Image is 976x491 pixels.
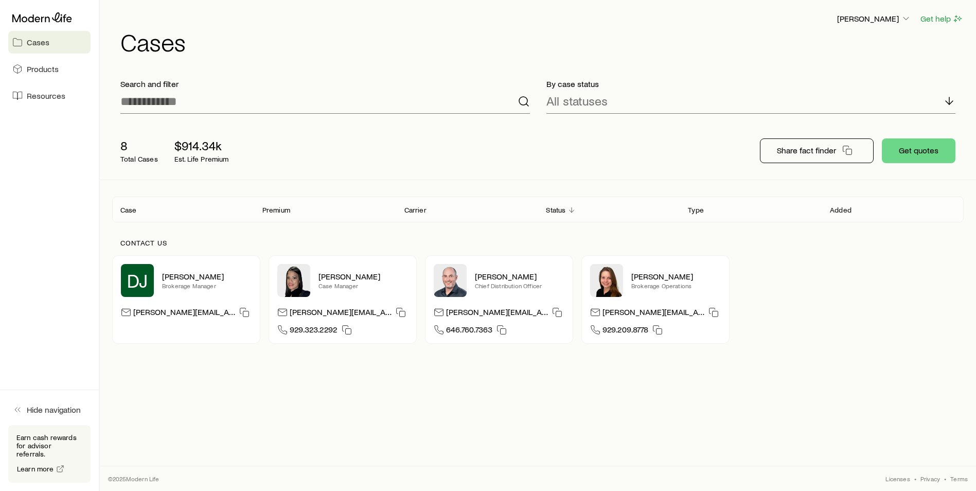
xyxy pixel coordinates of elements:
[112,197,964,222] div: Client cases
[8,398,91,421] button: Hide navigation
[162,282,252,290] p: Brokerage Manager
[446,324,492,338] span: 646.760.7363
[318,282,408,290] p: Case Manager
[8,58,91,80] a: Products
[162,271,252,282] p: [PERSON_NAME]
[120,239,955,247] p: Contact us
[8,84,91,107] a: Resources
[688,206,704,214] p: Type
[777,145,836,155] p: Share fact finder
[631,282,721,290] p: Brokerage Operations
[174,138,229,153] p: $914.34k
[837,13,911,24] p: [PERSON_NAME]
[404,206,427,214] p: Carrier
[8,31,91,54] a: Cases
[830,206,851,214] p: Added
[133,307,235,321] p: [PERSON_NAME][EMAIL_ADDRESS][PERSON_NAME][DOMAIN_NAME]
[277,264,310,297] img: Elana Hasten
[8,425,91,483] div: Earn cash rewards for advisor referrals.Learn more
[631,271,721,282] p: [PERSON_NAME]
[174,155,229,163] p: Est. Life Premium
[120,29,964,54] h1: Cases
[837,13,912,25] button: [PERSON_NAME]
[944,475,946,483] span: •
[882,138,955,163] button: Get quotes
[914,475,916,483] span: •
[318,271,408,282] p: [PERSON_NAME]
[602,324,648,338] span: 929.209.8778
[127,270,148,291] span: DJ
[475,271,564,282] p: [PERSON_NAME]
[885,475,910,483] a: Licenses
[602,307,704,321] p: [PERSON_NAME][EMAIL_ADDRESS][DOMAIN_NAME]
[120,206,137,214] p: Case
[120,155,158,163] p: Total Cases
[546,94,608,108] p: All statuses
[446,307,548,321] p: [PERSON_NAME][EMAIL_ADDRESS][DOMAIN_NAME]
[760,138,874,163] button: Share fact finder
[27,64,59,74] span: Products
[590,264,623,297] img: Ellen Wall
[27,37,49,47] span: Cases
[434,264,467,297] img: Dan Pierson
[290,307,392,321] p: [PERSON_NAME][EMAIL_ADDRESS][DOMAIN_NAME]
[290,324,338,338] span: 929.323.2292
[17,465,54,472] span: Learn more
[920,13,964,25] button: Get help
[475,282,564,290] p: Chief Distribution Officer
[920,475,940,483] a: Privacy
[108,475,159,483] p: © 2025 Modern Life
[120,138,158,153] p: 8
[262,206,290,214] p: Premium
[120,79,530,89] p: Search and filter
[950,475,968,483] a: Terms
[27,91,65,101] span: Resources
[546,206,565,214] p: Status
[16,433,82,458] p: Earn cash rewards for advisor referrals.
[27,405,81,415] span: Hide navigation
[546,79,956,89] p: By case status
